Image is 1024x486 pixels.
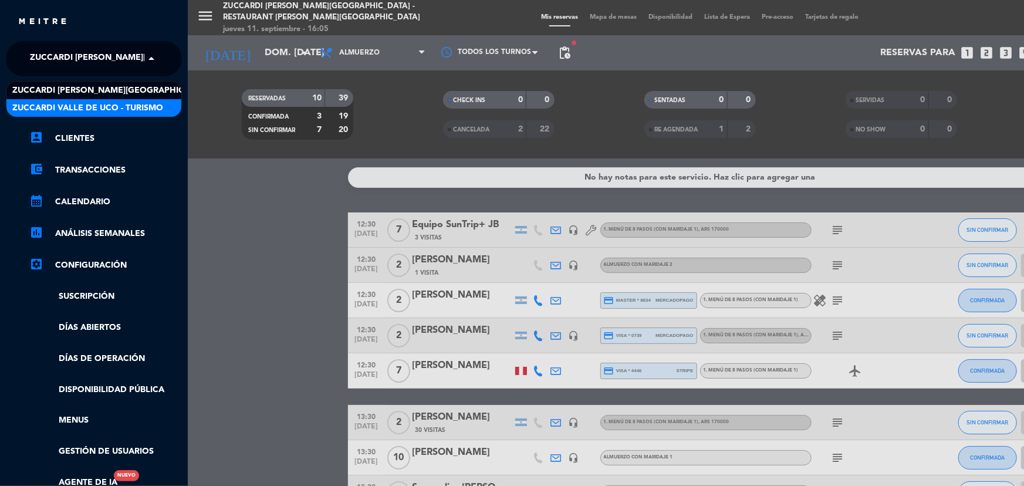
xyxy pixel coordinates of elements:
[29,352,182,366] a: Días de Operación
[30,46,448,71] span: Zuccardi [PERSON_NAME][GEOGRAPHIC_DATA] - Restaurant [PERSON_NAME][GEOGRAPHIC_DATA]
[29,257,43,271] i: settings_applications
[12,84,430,97] span: Zuccardi [PERSON_NAME][GEOGRAPHIC_DATA] - Restaurant [PERSON_NAME][GEOGRAPHIC_DATA]
[114,470,139,481] div: Nuevo
[18,18,67,26] img: MEITRE
[29,194,43,208] i: calendar_month
[29,445,182,458] a: Gestión de usuarios
[29,131,182,146] a: account_boxClientes
[29,290,182,303] a: Suscripción
[29,383,182,397] a: Disponibilidad pública
[12,102,163,115] span: Zuccardi Valle de Uco - Turismo
[29,225,43,239] i: assessment
[29,258,182,272] a: Configuración
[29,163,182,177] a: account_balance_walletTransacciones
[29,162,43,176] i: account_balance_wallet
[29,195,182,209] a: calendar_monthCalendario
[29,414,182,427] a: Menus
[29,227,182,241] a: assessmentANÁLISIS SEMANALES
[29,130,43,144] i: account_box
[29,321,182,335] a: Días abiertos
